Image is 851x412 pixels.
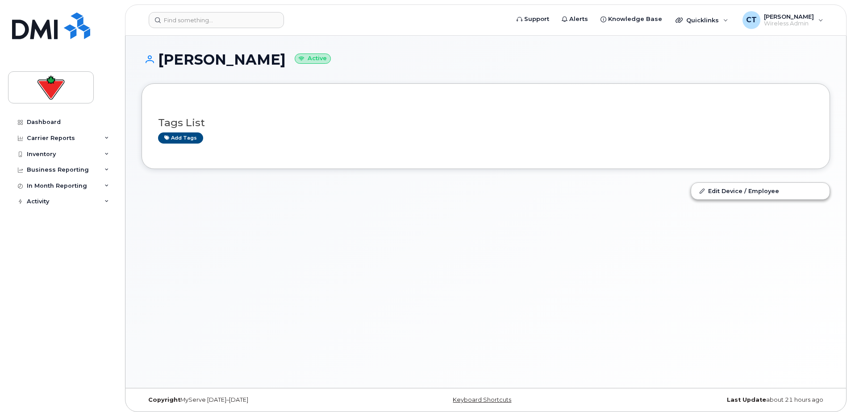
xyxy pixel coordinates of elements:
[142,396,371,404] div: MyServe [DATE]–[DATE]
[453,396,511,403] a: Keyboard Shortcuts
[727,396,766,403] strong: Last Update
[158,117,813,128] h3: Tags List
[601,396,830,404] div: about 21 hours ago
[295,54,331,64] small: Active
[691,183,830,199] a: Edit Device / Employee
[158,132,203,144] a: Add tags
[148,396,180,403] strong: Copyright
[142,52,830,67] h1: [PERSON_NAME]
